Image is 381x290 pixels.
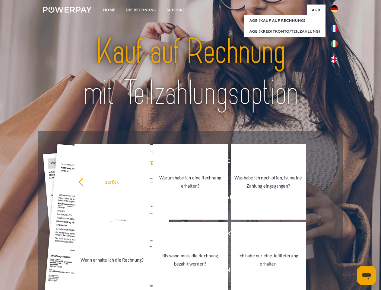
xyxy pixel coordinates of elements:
img: it [331,40,338,47]
iframe: Schaltfläche zum Öffnen des Messaging-Fensters [357,266,376,285]
a: AGB (Kreditkonto/Teilzahlung) [244,26,325,37]
div: Was habe ich noch offen, ist meine Zahlung eingegangen? [234,174,302,190]
img: fr [331,25,338,32]
div: zurück [78,178,146,186]
a: agb [307,5,325,15]
a: AGB (Kauf auf Rechnung) [244,15,325,26]
div: Bis wann muss die Rechnung bezahlt werden? [156,252,224,268]
div: Warum habe ich eine Rechnung erhalten? [156,174,224,190]
a: Was habe ich noch offen, ist meine Zahlung eingegangen? [231,144,306,220]
div: Wann erhalte ich die Rechnung? [78,256,146,264]
img: de [331,5,338,12]
div: Ich habe nur eine Teillieferung erhalten [234,252,302,268]
a: Home [98,5,121,15]
img: logo-powerpay-white.svg [43,7,92,13]
img: en [331,56,338,63]
img: title-powerpay_de.svg [58,29,323,116]
a: DIE RECHNUNG [121,5,162,15]
a: SUPPORT [162,5,190,15]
